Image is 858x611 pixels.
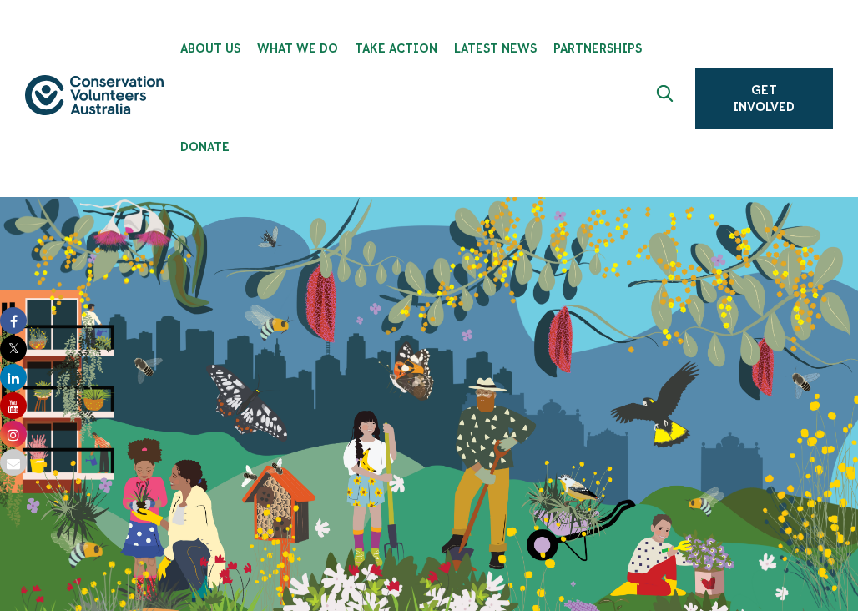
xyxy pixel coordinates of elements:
span: Expand search box [656,85,677,112]
img: logo.svg [25,75,164,116]
span: Donate [180,140,230,154]
span: Latest News [454,42,537,55]
span: Take Action [355,42,437,55]
span: About Us [180,42,240,55]
span: Partnerships [553,42,642,55]
button: Expand search box Close search box [647,78,687,119]
a: Get Involved [695,68,833,129]
span: What We Do [257,42,338,55]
